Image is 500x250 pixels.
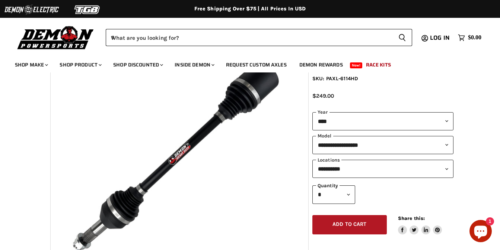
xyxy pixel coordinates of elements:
[220,57,292,72] a: Request Custom Axles
[350,62,363,68] span: New!
[312,185,355,204] select: Quantity
[467,220,494,244] inbox-online-store-chat: Shopify online store chat
[106,29,392,46] input: When autocomplete results are available use up and down arrows to review and enter to select
[60,3,115,17] img: TGB Logo 2
[312,112,453,130] select: year
[392,29,412,46] button: Search
[108,57,168,72] a: Shop Discounted
[169,57,219,72] a: Inside Demon
[312,160,453,178] select: keys
[312,136,453,154] select: modal-name
[312,215,387,235] button: Add to cart
[360,57,397,72] a: Race Kits
[430,33,450,42] span: Log in
[454,32,485,43] a: $0.00
[4,3,60,17] img: Demon Electric Logo 2
[54,57,106,72] a: Shop Product
[9,57,52,72] a: Shop Make
[332,221,367,227] span: Add to cart
[468,34,481,41] span: $0.00
[15,24,96,51] img: Demon Powersports
[106,29,412,46] form: Product
[398,215,442,235] aside: Share this:
[294,57,348,72] a: Demon Rewards
[312,92,334,99] span: $249.00
[398,215,425,221] span: Share this:
[312,75,453,82] div: SKU: PAXL-6114HD
[9,54,480,72] ul: Main menu
[427,35,454,41] a: Log in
